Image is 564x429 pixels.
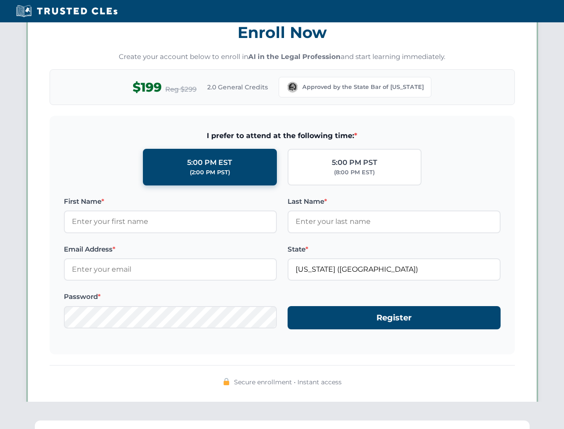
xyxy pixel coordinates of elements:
[133,77,162,97] span: $199
[288,306,501,330] button: Register
[302,83,424,92] span: Approved by the State Bar of [US_STATE]
[248,52,341,61] strong: AI in the Legal Profession
[288,210,501,233] input: Enter your last name
[288,258,501,281] input: Washington (WA)
[207,82,268,92] span: 2.0 General Credits
[187,157,232,168] div: 5:00 PM EST
[223,378,230,385] img: 🔒
[64,244,277,255] label: Email Address
[64,130,501,142] span: I prefer to attend at the following time:
[234,377,342,387] span: Secure enrollment • Instant access
[286,81,299,93] img: Washington Bar
[165,84,196,95] span: Reg $299
[334,168,375,177] div: (8:00 PM EST)
[50,52,515,62] p: Create your account below to enroll in and start learning immediately.
[288,196,501,207] label: Last Name
[13,4,120,18] img: Trusted CLEs
[332,157,377,168] div: 5:00 PM PST
[288,244,501,255] label: State
[64,196,277,207] label: First Name
[190,168,230,177] div: (2:00 PM PST)
[64,291,277,302] label: Password
[64,258,277,281] input: Enter your email
[50,18,515,46] h3: Enroll Now
[64,210,277,233] input: Enter your first name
